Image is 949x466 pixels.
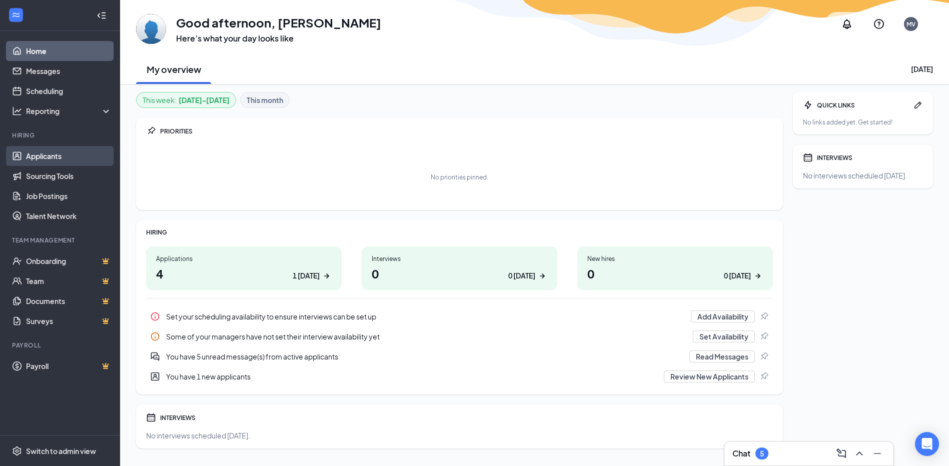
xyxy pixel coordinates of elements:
div: You have 5 unread message(s) from active applicants [166,351,683,361]
a: Home [26,41,112,61]
div: Reporting [26,106,112,116]
div: You have 5 unread message(s) from active applicants [146,346,773,366]
div: INTERVIEWS [817,153,923,162]
div: You have 1 new applicants [166,371,658,381]
div: [DATE] [911,64,933,74]
b: This month [247,94,283,105]
button: Review New Applicants [664,370,755,382]
div: HIRING [146,228,773,236]
button: Read Messages [689,350,755,362]
svg: ArrowRight [753,271,763,281]
div: 0 [DATE] [724,270,751,281]
div: Set your scheduling availability to ensure interviews can be set up [166,311,685,321]
svg: Info [150,311,160,321]
div: Open Intercom Messenger [915,432,939,456]
a: SurveysCrown [26,311,112,331]
a: Interviews00 [DATE]ArrowRight [362,246,557,290]
a: New hires00 [DATE]ArrowRight [577,246,773,290]
a: Scheduling [26,81,112,101]
h1: 4 [156,265,332,282]
h3: Here’s what your day looks like [176,33,381,44]
svg: Pin [759,311,769,321]
svg: Calendar [146,412,156,422]
a: Talent Network [26,206,112,226]
svg: QuestionInfo [873,18,885,30]
svg: Settings [12,446,22,456]
svg: Pin [146,126,156,136]
a: Sourcing Tools [26,166,112,186]
svg: DoubleChatActive [150,351,160,361]
a: UserEntityYou have 1 new applicantsReview New ApplicantsPin [146,366,773,386]
svg: Analysis [12,106,22,116]
svg: UserEntity [150,371,160,381]
h2: My overview [147,63,201,75]
svg: ComposeMessage [835,447,847,459]
svg: ArrowRight [322,271,332,281]
svg: Pin [759,351,769,361]
a: Applications41 [DATE]ArrowRight [146,246,342,290]
svg: Bolt [803,100,813,110]
a: OnboardingCrown [26,251,112,271]
svg: Pen [913,100,923,110]
div: No interviews scheduled [DATE]. [803,170,923,180]
div: 1 [DATE] [293,270,320,281]
button: ComposeMessage [833,445,849,461]
h3: Chat [732,448,750,459]
div: MV [906,20,915,28]
a: TeamCrown [26,271,112,291]
svg: Notifications [841,18,853,30]
a: Applicants [26,146,112,166]
div: Team Management [12,236,110,244]
div: No priorities pinned. [431,173,488,181]
div: Applications [156,254,332,263]
div: Payroll [12,341,110,349]
h1: 0 [372,265,547,282]
svg: Pin [759,331,769,341]
div: Some of your managers have not set their interview availability yet [146,326,773,346]
b: [DATE] - [DATE] [179,94,230,105]
div: Interviews [372,254,547,263]
div: QUICK LINKS [817,101,909,109]
a: PayrollCrown [26,356,112,376]
img: Mikayla Vaeth [136,14,166,44]
div: No interviews scheduled [DATE]. [146,430,773,440]
button: Add Availability [691,310,755,322]
svg: Collapse [97,10,107,20]
svg: ArrowRight [537,271,547,281]
svg: ChevronUp [853,447,865,459]
h1: 0 [587,265,763,282]
button: Minimize [869,445,885,461]
div: 0 [DATE] [508,270,535,281]
div: PRIORITIES [160,127,773,135]
svg: Pin [759,371,769,381]
div: This week : [143,94,230,105]
div: New hires [587,254,763,263]
svg: Minimize [871,447,883,459]
a: DoubleChatActiveYou have 5 unread message(s) from active applicantsRead MessagesPin [146,346,773,366]
div: No links added yet. Get started! [803,118,923,126]
div: Hiring [12,131,110,139]
div: Some of your managers have not set their interview availability yet [166,331,687,341]
div: 5 [760,449,764,458]
div: Set your scheduling availability to ensure interviews can be set up [146,306,773,326]
svg: Info [150,331,160,341]
a: InfoSome of your managers have not set their interview availability yetSet AvailabilityPin [146,326,773,346]
div: INTERVIEWS [160,413,773,422]
button: Set Availability [693,330,755,342]
div: Switch to admin view [26,446,96,456]
a: InfoSet your scheduling availability to ensure interviews can be set upAdd AvailabilityPin [146,306,773,326]
a: DocumentsCrown [26,291,112,311]
h1: Good afternoon, [PERSON_NAME] [176,14,381,31]
button: ChevronUp [851,445,867,461]
svg: Calendar [803,152,813,162]
div: You have 1 new applicants [146,366,773,386]
a: Job Postings [26,186,112,206]
a: Messages [26,61,112,81]
svg: WorkstreamLogo [11,10,21,20]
